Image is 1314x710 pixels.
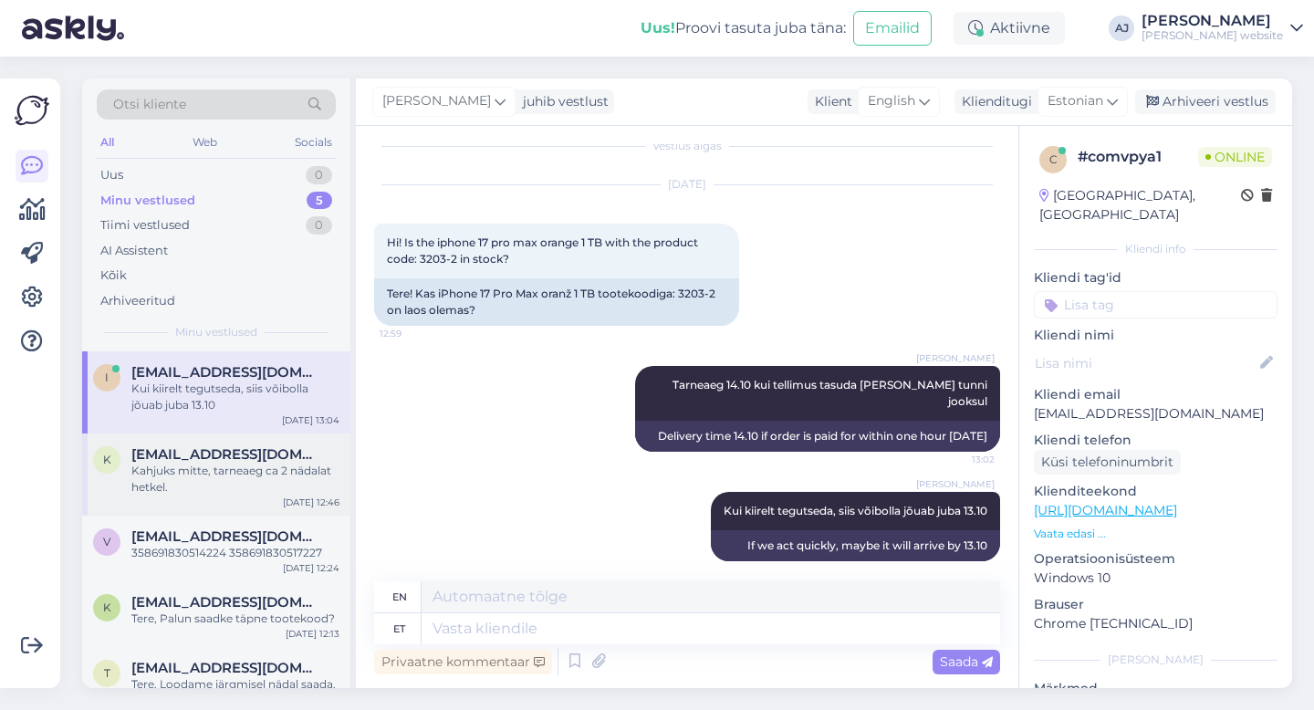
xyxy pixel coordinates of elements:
[387,235,701,266] span: Hi! Is the iphone 17 pro max orange 1 TB with the product code: 3203-2 in stock?
[1034,431,1277,450] p: Kliendi telefon
[103,535,110,548] span: v
[131,594,321,611] span: ktanel@gmail.com
[1142,14,1303,43] a: [PERSON_NAME][PERSON_NAME] website
[1034,652,1277,668] div: [PERSON_NAME]
[1035,353,1257,373] input: Lisa nimi
[100,216,190,235] div: Tiimi vestlused
[189,131,221,154] div: Web
[926,562,995,576] span: 13:04
[724,504,987,517] span: Kui kiirelt tegutseda, siis võibolla jõuab juba 13.10
[1034,404,1277,423] p: [EMAIL_ADDRESS][DOMAIN_NAME]
[1198,147,1272,167] span: Online
[1078,146,1198,168] div: # comvpya1
[100,292,175,310] div: Arhiveeritud
[916,351,995,365] span: [PERSON_NAME]
[131,364,321,381] span: info@noveba.com
[374,176,1000,193] div: [DATE]
[1034,595,1277,614] p: Brauser
[1034,450,1181,475] div: Küsi telefoninumbrit
[100,192,195,210] div: Minu vestlused
[940,653,993,670] span: Saada
[100,266,127,285] div: Kõik
[283,561,339,575] div: [DATE] 12:24
[868,91,915,111] span: English
[306,216,332,235] div: 0
[1034,326,1277,345] p: Kliendi nimi
[103,453,111,466] span: k
[1109,16,1134,41] div: AJ
[1142,28,1283,43] div: [PERSON_NAME] website
[131,676,339,693] div: Tere, Loodame järgmisel nädal saada.
[131,528,321,545] span: vadim@halmek.ee
[104,666,110,680] span: T
[291,131,336,154] div: Socials
[131,545,339,561] div: 358691830514224 358691830517227
[1034,482,1277,501] p: Klienditeekond
[1034,291,1277,318] input: Lisa tag
[103,600,111,614] span: k
[808,92,852,111] div: Klient
[1034,502,1177,518] a: [URL][DOMAIN_NAME]
[374,650,552,674] div: Privaatne kommentaar
[307,192,332,210] div: 5
[673,378,990,408] span: Tarneaeg 14.10 kui tellimus tasuda [PERSON_NAME] tunni jooksul
[105,371,109,384] span: i
[1049,152,1058,166] span: c
[374,138,1000,154] div: Vestlus algas
[641,19,675,37] b: Uus!
[516,92,609,111] div: juhib vestlust
[635,421,1000,452] div: Delivery time 14.10 if order is paid for within one hour [DATE]
[392,581,407,612] div: en
[916,477,995,491] span: [PERSON_NAME]
[1034,614,1277,633] p: Chrome [TECHNICAL_ID]
[306,166,332,184] div: 0
[393,613,405,644] div: et
[113,95,186,114] span: Otsi kliente
[131,660,321,676] span: Tanel@hihi.com
[1034,268,1277,287] p: Kliendi tag'id
[1039,186,1241,224] div: [GEOGRAPHIC_DATA], [GEOGRAPHIC_DATA]
[283,496,339,509] div: [DATE] 12:46
[131,446,321,463] span: ktanel@gmail.com
[1034,241,1277,257] div: Kliendi info
[954,12,1065,45] div: Aktiivne
[131,381,339,413] div: Kui kiirelt tegutseda, siis võibolla jõuab juba 13.10
[1034,679,1277,698] p: Märkmed
[1142,14,1283,28] div: [PERSON_NAME]
[641,17,846,39] div: Proovi tasuta juba täna:
[100,242,168,260] div: AI Assistent
[100,166,123,184] div: Uus
[380,327,448,340] span: 12:59
[131,611,339,627] div: Tere, Palun saadke täpne tootekood?
[131,463,339,496] div: Kahjuks mitte, tarneaeg ca 2 nädalat hetkel.
[926,453,995,466] span: 13:02
[1048,91,1103,111] span: Estonian
[1034,549,1277,569] p: Operatsioonisüsteem
[97,131,118,154] div: All
[1135,89,1276,114] div: Arhiveeri vestlus
[286,627,339,641] div: [DATE] 12:13
[175,324,257,340] span: Minu vestlused
[282,413,339,427] div: [DATE] 13:04
[374,278,739,326] div: Tere! Kas iPhone 17 Pro Max oranž 1 TB tootekoodiga: 3203-2 on laos olemas?
[711,530,1000,561] div: If we act quickly, maybe it will arrive by 13.10
[15,93,49,128] img: Askly Logo
[382,91,491,111] span: [PERSON_NAME]
[954,92,1032,111] div: Klienditugi
[1034,385,1277,404] p: Kliendi email
[1034,526,1277,542] p: Vaata edasi ...
[1034,569,1277,588] p: Windows 10
[853,11,932,46] button: Emailid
